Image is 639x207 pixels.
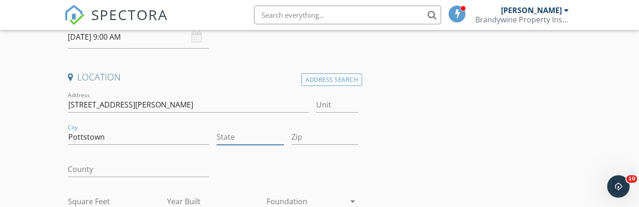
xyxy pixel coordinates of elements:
div: Brandywine Property Inspections [475,15,569,24]
div: Address Search [301,73,362,86]
i: arrow_drop_down [347,196,358,207]
h4: Location [68,71,358,83]
iframe: Intercom live chat [607,175,630,198]
input: Select date [68,26,210,49]
span: 10 [626,175,637,183]
input: Search everything... [254,6,441,24]
span: SPECTORA [91,5,168,24]
a: SPECTORA [64,13,168,32]
div: [PERSON_NAME] [501,6,562,15]
img: The Best Home Inspection Software - Spectora [64,5,85,25]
